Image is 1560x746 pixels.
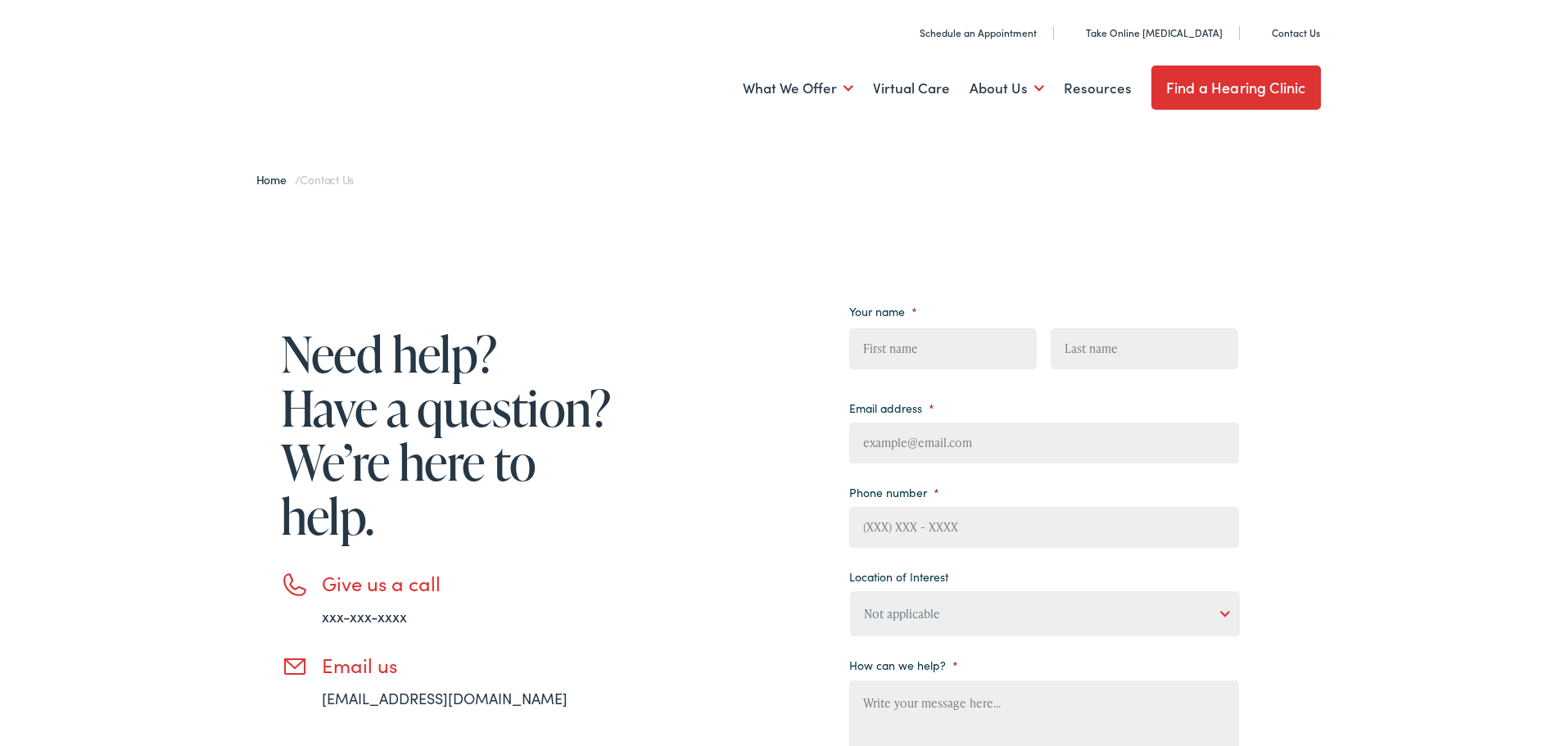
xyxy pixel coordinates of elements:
[1051,328,1238,369] input: Last name
[322,572,617,595] h3: Give us a call
[849,507,1239,548] input: (XXX) XXX - XXXX
[322,606,407,626] a: xxx-xxx-xxxx
[1254,25,1265,41] img: utility icon
[849,569,948,584] label: Location of Interest
[281,327,617,543] h1: Need help? Have a question? We’re here to help.
[322,653,617,677] h3: Email us
[849,304,917,319] label: Your name
[873,58,950,119] a: Virtual Care
[1151,66,1321,110] a: Find a Hearing Clinic
[902,25,913,41] img: utility icon
[970,58,1044,119] a: About Us
[256,171,295,188] a: Home
[743,58,853,119] a: What We Offer
[849,328,1037,369] input: First name
[1254,25,1320,39] a: Contact Us
[849,485,939,500] label: Phone number
[300,171,354,188] span: Contact Us
[256,171,355,188] span: /
[902,25,1037,39] a: Schedule an Appointment
[849,400,934,415] label: Email address
[849,423,1239,463] input: example@email.com
[849,658,958,672] label: How can we help?
[1068,25,1223,39] a: Take Online [MEDICAL_DATA]
[322,688,567,708] a: [EMAIL_ADDRESS][DOMAIN_NAME]
[1064,58,1132,119] a: Resources
[1068,25,1079,41] img: utility icon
